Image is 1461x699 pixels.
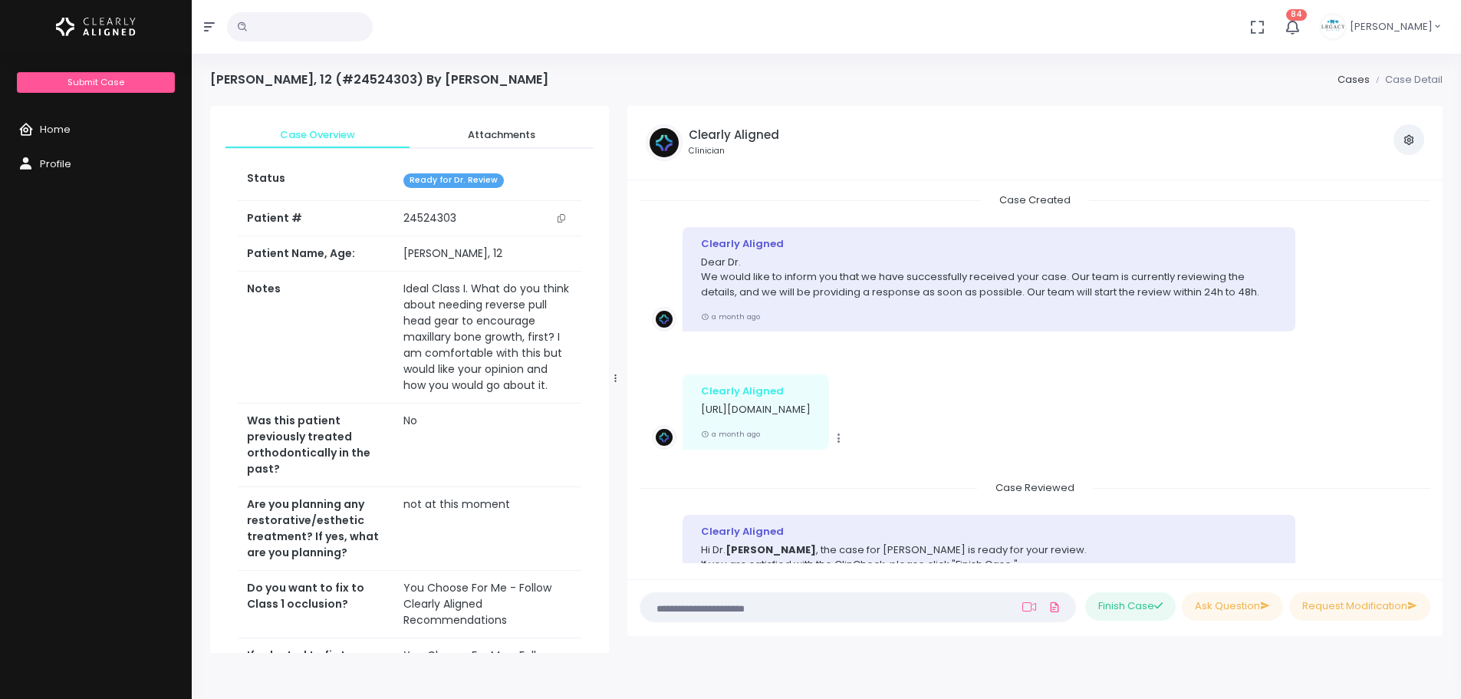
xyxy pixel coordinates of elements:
p: Hi Dr. , the case for [PERSON_NAME] is ready for your review. If you are satisfied with the ClinC... [701,542,1277,648]
h4: [PERSON_NAME], 12 (#24524303) By [PERSON_NAME] [210,72,548,87]
img: Logo Horizontal [56,11,136,43]
th: Patient Name, Age: [238,236,394,272]
div: Clearly Aligned [701,236,1277,252]
span: Case Created [981,188,1089,212]
button: Request Modification [1289,592,1430,621]
span: Case Overview [238,127,397,143]
td: not at this moment [394,487,581,571]
img: Header Avatar [1319,13,1347,41]
a: Cases [1338,72,1370,87]
th: Was this patient previously treated orthodontically in the past? [238,404,394,487]
span: Ready for Dr. Review [403,173,504,188]
span: Profile [40,157,71,171]
td: No [394,404,581,487]
a: Submit Case [17,72,174,93]
p: [URL][DOMAIN_NAME] [701,402,811,417]
div: Clearly Aligned [701,384,811,399]
span: Home [40,122,71,137]
th: Do you want to fix to Class 1 occlusion? [238,571,394,638]
span: Case Reviewed [977,476,1093,500]
a: Add Files [1045,593,1064,621]
small: a month ago [701,429,760,439]
td: [PERSON_NAME], 12 [394,236,581,272]
h5: Clearly Aligned [689,128,779,142]
th: Are you planning any restorative/esthetic treatment? If yes, what are you planning? [238,487,394,571]
a: Add Loom Video [1019,601,1039,613]
td: 24524303 [394,201,581,236]
b: [PERSON_NAME] [726,542,816,557]
li: Case Detail [1370,72,1443,87]
small: a month ago [701,312,760,321]
div: scrollable content [210,106,609,653]
p: Dear Dr. We would like to inform you that we have successfully received your case. Our team is cu... [701,255,1277,300]
th: Notes [238,272,394,404]
button: Finish Case [1085,592,1176,621]
th: Patient # [238,200,394,236]
div: scrollable content [640,193,1430,564]
span: 84 [1286,9,1307,21]
td: Ideal Class I. What do you think about needing reverse pull head gear to encourage maxillary bone... [394,272,581,404]
span: Submit Case [67,76,124,88]
td: You Choose For Me - Follow Clearly Aligned Recommendations [394,571,581,638]
span: Attachments [422,127,581,143]
div: Clearly Aligned [701,524,1277,539]
small: Clinician [689,145,779,157]
button: Ask Question [1182,592,1283,621]
span: [PERSON_NAME] [1350,19,1433,35]
th: Status [238,161,394,200]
